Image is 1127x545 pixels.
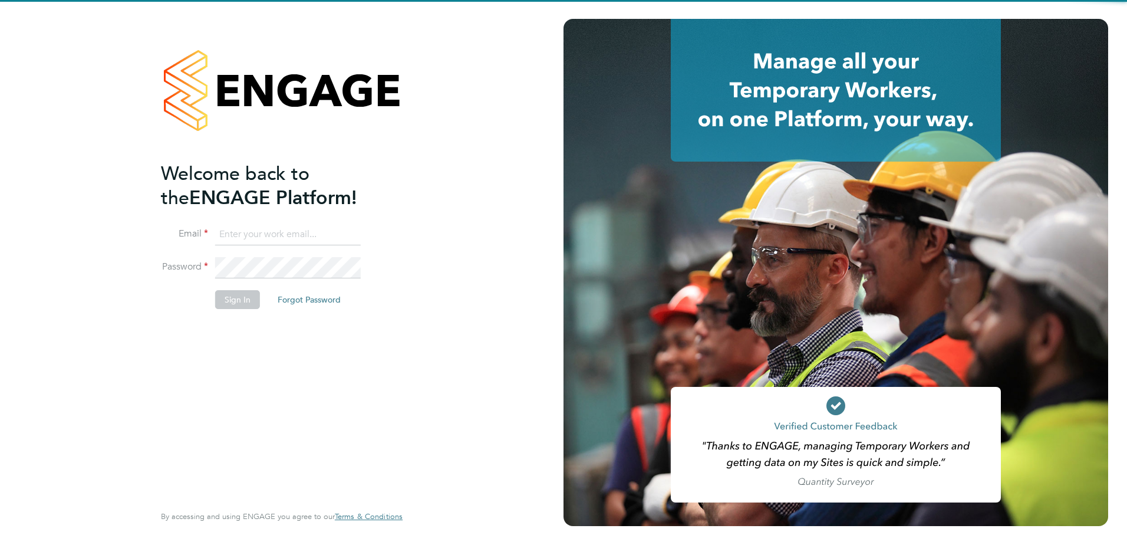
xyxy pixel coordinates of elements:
[335,512,403,521] a: Terms & Conditions
[161,162,391,210] h2: ENGAGE Platform!
[215,224,361,245] input: Enter your work email...
[161,228,208,240] label: Email
[335,511,403,521] span: Terms & Conditions
[268,290,350,309] button: Forgot Password
[161,261,208,273] label: Password
[215,290,260,309] button: Sign In
[161,162,309,209] span: Welcome back to the
[161,511,403,521] span: By accessing and using ENGAGE you agree to our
